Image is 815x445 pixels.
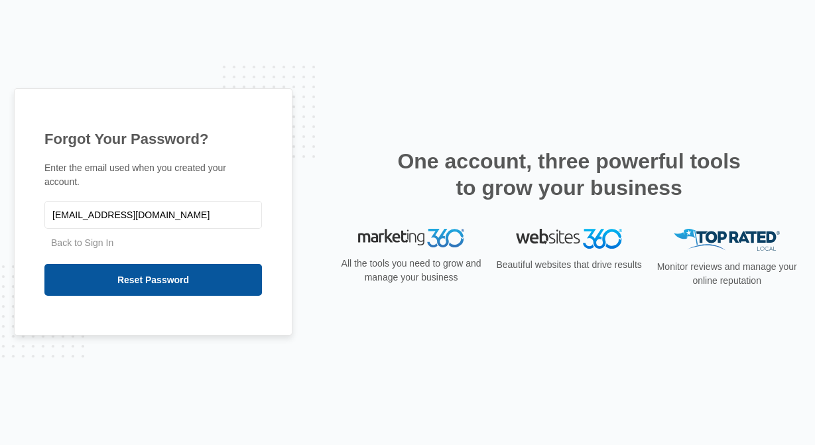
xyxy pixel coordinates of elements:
[337,257,485,285] p: All the tools you need to grow and manage your business
[516,229,622,248] img: Websites 360
[495,258,643,272] p: Beautiful websites that drive results
[393,148,745,201] h2: One account, three powerful tools to grow your business
[44,264,262,296] input: Reset Password
[51,237,113,248] a: Back to Sign In
[44,128,262,150] h1: Forgot Your Password?
[44,201,262,229] input: Email
[358,229,464,247] img: Marketing 360
[674,229,780,251] img: Top Rated Local
[44,161,262,189] p: Enter the email used when you created your account.
[653,260,801,288] p: Monitor reviews and manage your online reputation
